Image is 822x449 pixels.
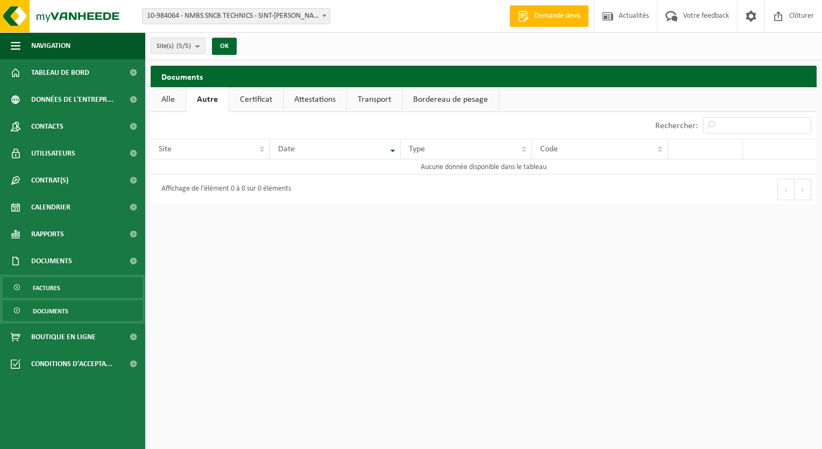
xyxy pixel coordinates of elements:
[3,277,143,298] a: Factures
[532,11,583,22] span: Demande devis
[156,180,291,199] div: Affichage de l'élément 0 à 0 sur 0 éléments
[143,9,330,24] span: 10-984064 - NMBS SNCB TECHNICS - SINT-GILLIS
[402,87,499,112] a: Bordereau de pesage
[278,145,295,153] span: Date
[31,32,70,59] span: Navigation
[509,5,589,27] a: Demande devis
[229,87,283,112] a: Certificat
[186,87,229,112] a: Autre
[151,38,205,54] button: Site(s)(5/5)
[31,194,70,221] span: Calendrier
[31,248,72,275] span: Documents
[33,301,68,321] span: Documents
[142,8,330,24] span: 10-984064 - NMBS SNCB TECHNICS - SINT-GILLIS
[31,86,114,113] span: Données de l'entrepr...
[347,87,402,112] a: Transport
[31,140,75,167] span: Utilisateurs
[212,38,237,55] button: OK
[31,59,89,86] span: Tableau de bord
[409,145,425,153] span: Type
[655,122,698,130] label: Rechercher:
[31,324,96,350] span: Boutique en ligne
[151,159,817,174] td: Aucune donnée disponible dans le tableau
[777,179,795,200] button: Previous
[176,43,191,50] count: (5/5)
[31,167,68,194] span: Contrat(s)
[151,87,186,112] a: Alle
[795,179,811,200] button: Next
[540,145,558,153] span: Code
[31,221,64,248] span: Rapports
[33,278,60,298] span: Factures
[157,38,191,54] span: Site(s)
[31,113,63,140] span: Contacts
[151,66,817,87] h2: Documents
[3,300,143,321] a: Documents
[159,145,172,153] span: Site
[284,87,346,112] a: Attestations
[31,350,112,377] span: Conditions d'accepta...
